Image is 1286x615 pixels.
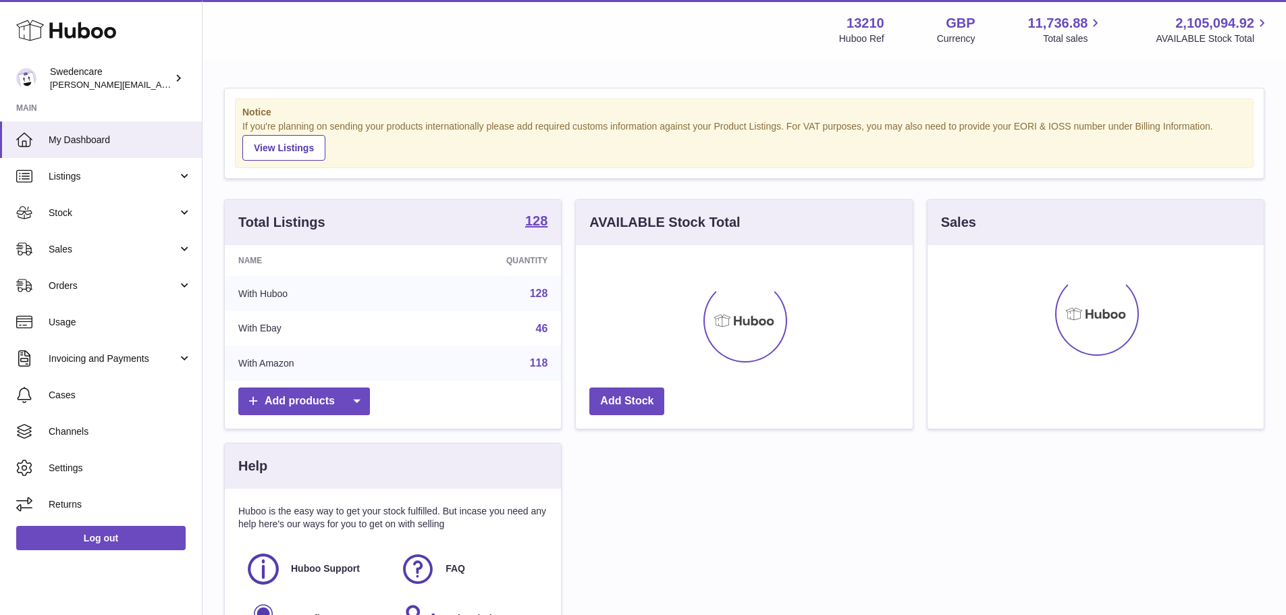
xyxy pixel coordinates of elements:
span: FAQ [446,562,465,575]
span: Huboo Support [291,562,360,575]
a: Add products [238,387,370,415]
p: Huboo is the easy way to get your stock fulfilled. But incase you need any help here's our ways f... [238,505,547,531]
span: Total sales [1043,32,1103,45]
a: Huboo Support [245,551,386,587]
span: My Dashboard [49,134,192,146]
strong: Notice [242,106,1246,119]
div: Huboo Ref [839,32,884,45]
strong: 13210 [847,14,884,32]
th: Quantity [409,245,562,276]
span: [PERSON_NAME][EMAIL_ADDRESS][DOMAIN_NAME] [50,79,271,90]
span: Usage [49,316,192,329]
span: Returns [49,498,192,511]
h3: Total Listings [238,213,325,232]
a: 2,105,094.92 AVAILABLE Stock Total [1156,14,1270,45]
a: 46 [536,323,548,334]
a: 128 [530,288,548,299]
a: 11,736.88 Total sales [1027,14,1103,45]
div: If you're planning on sending your products internationally please add required customs informati... [242,120,1246,161]
td: With Huboo [225,276,409,311]
td: With Ebay [225,311,409,346]
span: Settings [49,462,192,475]
span: Cases [49,389,192,402]
a: FAQ [400,551,541,587]
th: Name [225,245,409,276]
h3: Sales [941,213,976,232]
span: 2,105,094.92 [1175,14,1254,32]
img: rebecca.fall@swedencare.co.uk [16,68,36,88]
td: With Amazon [225,346,409,381]
span: Sales [49,243,178,256]
a: 118 [530,357,548,369]
a: Log out [16,526,186,550]
span: Channels [49,425,192,438]
span: Stock [49,207,178,219]
h3: AVAILABLE Stock Total [589,213,740,232]
span: Listings [49,170,178,183]
span: Invoicing and Payments [49,352,178,365]
h3: Help [238,457,267,475]
strong: GBP [946,14,975,32]
strong: 128 [525,214,547,228]
div: Swedencare [50,65,171,91]
span: Orders [49,279,178,292]
span: AVAILABLE Stock Total [1156,32,1270,45]
div: Currency [937,32,975,45]
a: View Listings [242,135,325,161]
a: Add Stock [589,387,664,415]
span: 11,736.88 [1027,14,1088,32]
a: 128 [525,214,547,230]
